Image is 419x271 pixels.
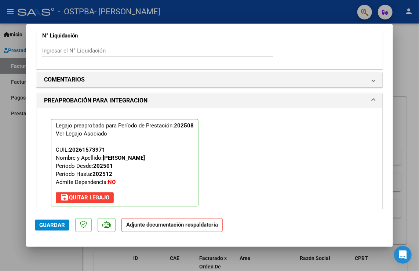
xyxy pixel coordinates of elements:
mat-expansion-panel-header: PREAPROBACIÓN PARA INTEGRACION [37,93,382,108]
div: Open Intercom Messenger [394,246,412,264]
button: Quitar Legajo [56,192,114,203]
strong: 202512 [92,171,112,177]
strong: 202508 [174,122,194,129]
h1: COMENTARIOS [44,75,85,84]
strong: 202501 [93,163,113,169]
span: CUIL: Nombre y Apellido: Período Desde: Período Hasta: Admite Dependencia: [56,147,145,185]
span: Guardar [39,222,65,228]
strong: NO [108,179,116,185]
div: PREAPROBACIÓN PARA INTEGRACION [37,108,382,223]
mat-expansion-panel-header: COMENTARIOS [37,72,382,87]
div: Ver Legajo Asociado [56,130,107,138]
p: Legajo preaprobado para Período de Prestación: [51,119,198,206]
div: 20261573971 [69,146,105,154]
h1: PREAPROBACIÓN PARA INTEGRACION [44,96,147,105]
span: Quitar Legajo [60,194,109,201]
button: Guardar [35,220,69,231]
strong: Adjunte documentación respaldatoria [126,221,218,228]
mat-icon: save [60,193,69,202]
strong: [PERSON_NAME] [103,155,145,161]
p: N° Liquidación [42,32,143,40]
